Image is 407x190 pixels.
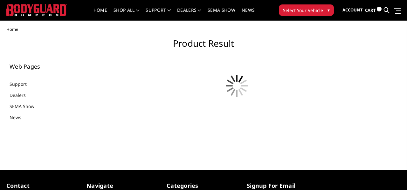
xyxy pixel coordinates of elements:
a: shop all [114,8,139,20]
a: SEMA Show [10,103,42,110]
h5: contact [6,181,80,190]
h5: Navigate [86,181,160,190]
a: Cart [365,2,382,19]
img: BODYGUARD BUMPERS [6,4,67,16]
a: Support [146,8,171,20]
a: Support [10,81,35,87]
a: News [10,114,29,121]
button: Select Your Vehicle [279,4,334,16]
a: Home [93,8,107,20]
span: ▾ [328,7,330,13]
a: Account [342,2,363,19]
a: Dealers [177,8,201,20]
a: News [242,8,255,20]
h1: Product Result [6,38,401,54]
img: preloader.gif [221,70,253,102]
h5: Categories [167,181,240,190]
span: Cart [365,7,376,13]
span: Home [6,26,18,32]
a: SEMA Show [208,8,235,20]
span: Account [342,7,363,13]
h5: Web Pages [10,64,78,69]
a: Dealers [10,92,34,98]
span: Select Your Vehicle [283,7,323,14]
